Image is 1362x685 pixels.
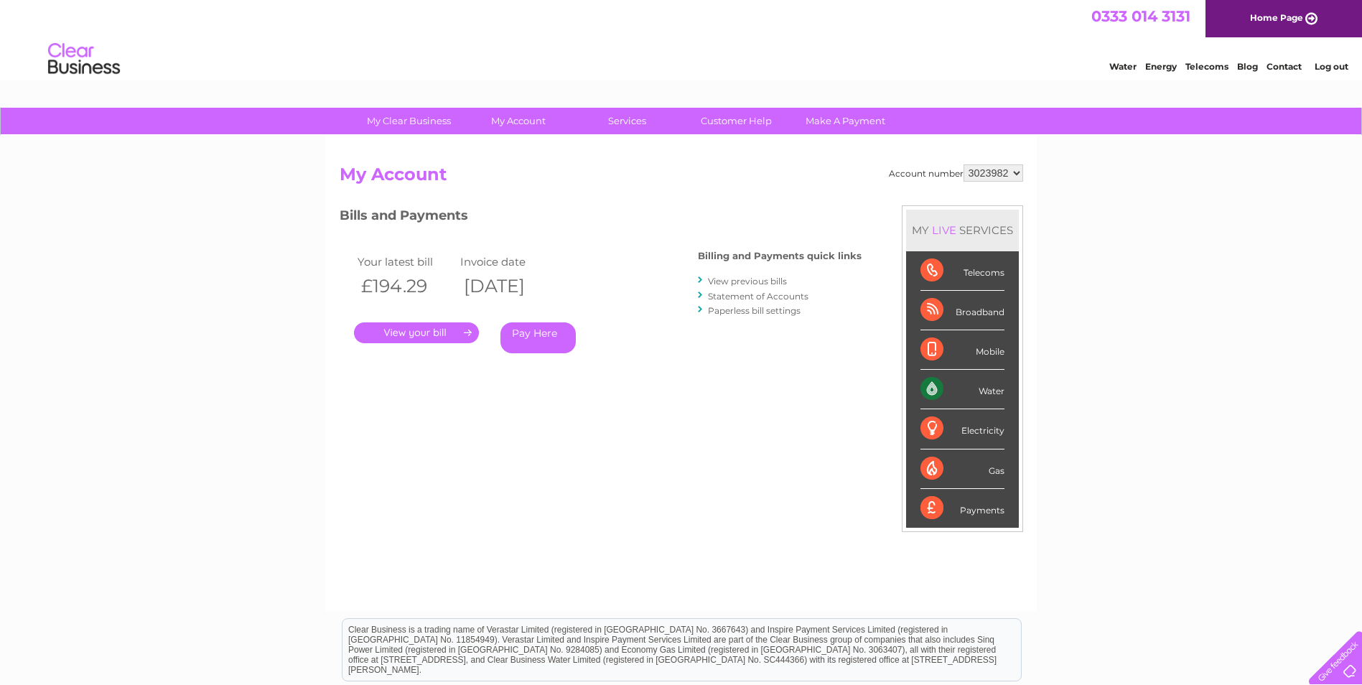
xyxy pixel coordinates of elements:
[354,252,457,271] td: Your latest bill
[708,276,787,286] a: View previous bills
[920,251,1004,291] div: Telecoms
[677,108,796,134] a: Customer Help
[1145,61,1177,72] a: Energy
[354,271,457,301] th: £194.29
[920,409,1004,449] div: Electricity
[1109,61,1137,72] a: Water
[786,108,905,134] a: Make A Payment
[1185,61,1228,72] a: Telecoms
[920,291,1004,330] div: Broadband
[47,37,121,81] img: logo.png
[920,330,1004,370] div: Mobile
[906,210,1019,251] div: MY SERVICES
[354,322,479,343] a: .
[1237,61,1258,72] a: Blog
[889,164,1023,182] div: Account number
[708,291,808,302] a: Statement of Accounts
[929,223,959,237] div: LIVE
[1315,61,1348,72] a: Log out
[1267,61,1302,72] a: Contact
[568,108,686,134] a: Services
[350,108,468,134] a: My Clear Business
[920,449,1004,489] div: Gas
[459,108,577,134] a: My Account
[340,205,862,230] h3: Bills and Payments
[457,271,560,301] th: [DATE]
[698,251,862,261] h4: Billing and Payments quick links
[1091,7,1190,25] a: 0333 014 3131
[500,322,576,353] a: Pay Here
[920,489,1004,528] div: Payments
[342,8,1021,70] div: Clear Business is a trading name of Verastar Limited (registered in [GEOGRAPHIC_DATA] No. 3667643...
[340,164,1023,192] h2: My Account
[457,252,560,271] td: Invoice date
[920,370,1004,409] div: Water
[708,305,801,316] a: Paperless bill settings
